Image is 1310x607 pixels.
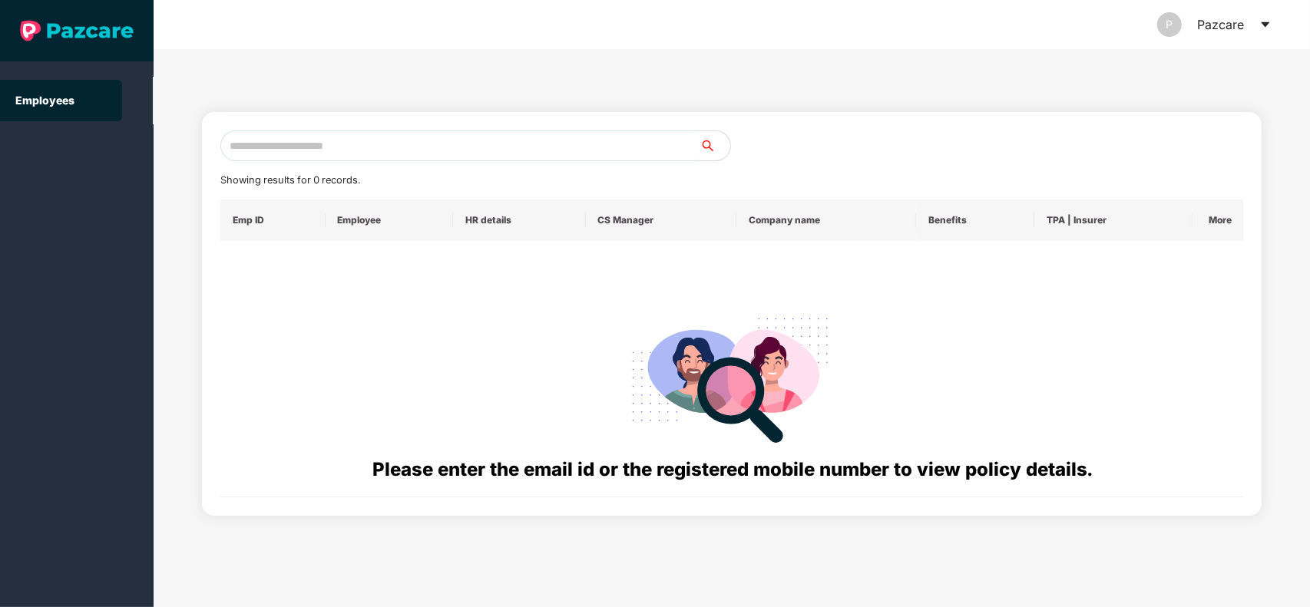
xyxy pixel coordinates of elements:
[453,200,585,241] th: HR details
[1259,18,1272,31] span: caret-down
[326,200,454,241] th: Employee
[372,458,1092,480] span: Please enter the email id or the registered mobile number to view policy details.
[220,200,326,241] th: Emp ID
[1034,200,1193,241] th: TPA | Insurer
[15,94,74,107] a: Employees
[1193,200,1244,241] th: More
[586,200,737,241] th: CS Manager
[699,140,730,152] span: search
[699,130,731,161] button: search
[1166,12,1173,37] span: P
[220,174,360,186] span: Showing results for 0 records.
[736,200,916,241] th: Company name
[621,299,842,455] img: svg+xml;base64,PHN2ZyB4bWxucz0iaHR0cDovL3d3dy53My5vcmcvMjAwMC9zdmciIHdpZHRoPSIyODgiIGhlaWdodD0iMj...
[916,200,1034,241] th: Benefits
